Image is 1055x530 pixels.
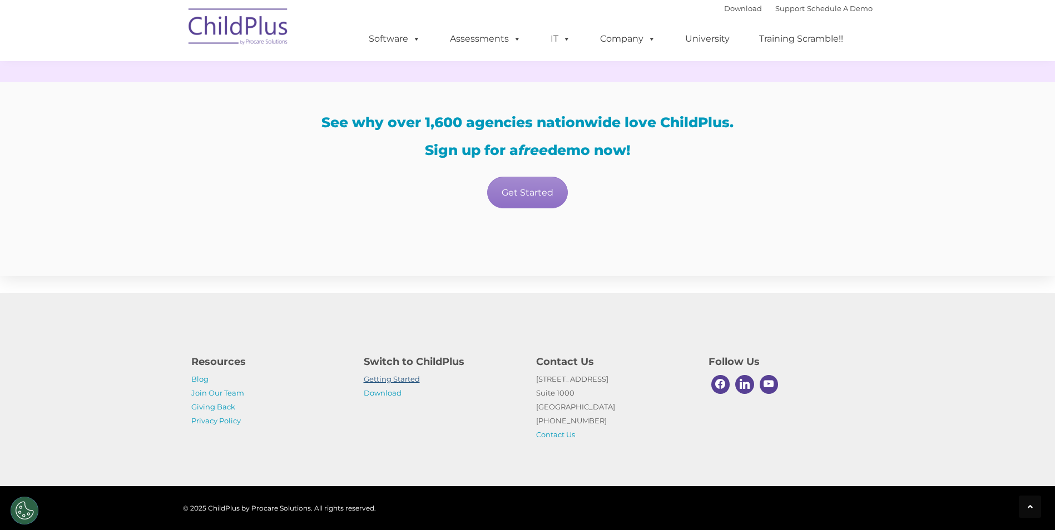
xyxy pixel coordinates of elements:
a: Youtube [757,372,781,397]
a: Getting Started [364,374,420,383]
h3: Sign up for a demo now! [191,143,864,157]
a: Contact Us [536,430,575,439]
h4: Switch to ChildPlus [364,354,519,369]
img: ChildPlus by Procare Solutions [183,1,294,56]
a: Assessments [439,28,532,50]
button: Cookies Settings [11,497,38,524]
a: University [674,28,741,50]
h4: Follow Us [709,354,864,369]
a: Giving Back [191,402,235,411]
h3: See why over 1,600 agencies nationwide love ChildPlus. [191,116,864,129]
span: © 2025 ChildPlus by Procare Solutions. All rights reserved. [183,504,376,512]
a: Company [589,28,667,50]
a: Linkedin [732,372,757,397]
h4: Resources [191,354,347,369]
h4: Contact Us [536,354,692,369]
a: Blog [191,374,209,383]
a: Software [358,28,432,50]
font: | [724,4,873,13]
a: Join Our Team [191,388,244,397]
a: Download [724,4,762,13]
a: Privacy Policy [191,416,241,425]
a: Download [364,388,402,397]
a: Get Started [487,177,568,208]
a: Schedule A Demo [807,4,873,13]
em: free [518,142,548,158]
a: Support [775,4,805,13]
a: IT [539,28,582,50]
p: [STREET_ADDRESS] Suite 1000 [GEOGRAPHIC_DATA] [PHONE_NUMBER] [536,372,692,442]
a: Training Scramble!! [748,28,854,50]
a: Facebook [709,372,733,397]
